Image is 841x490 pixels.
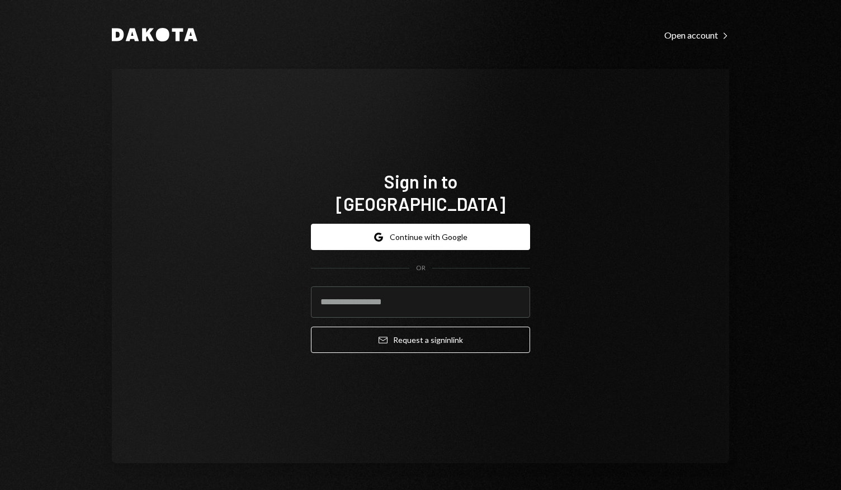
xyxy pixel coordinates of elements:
button: Continue with Google [311,224,530,250]
h1: Sign in to [GEOGRAPHIC_DATA] [311,170,530,215]
div: Open account [664,30,729,41]
div: OR [416,263,426,273]
a: Open account [664,29,729,41]
button: Request a signinlink [311,327,530,353]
